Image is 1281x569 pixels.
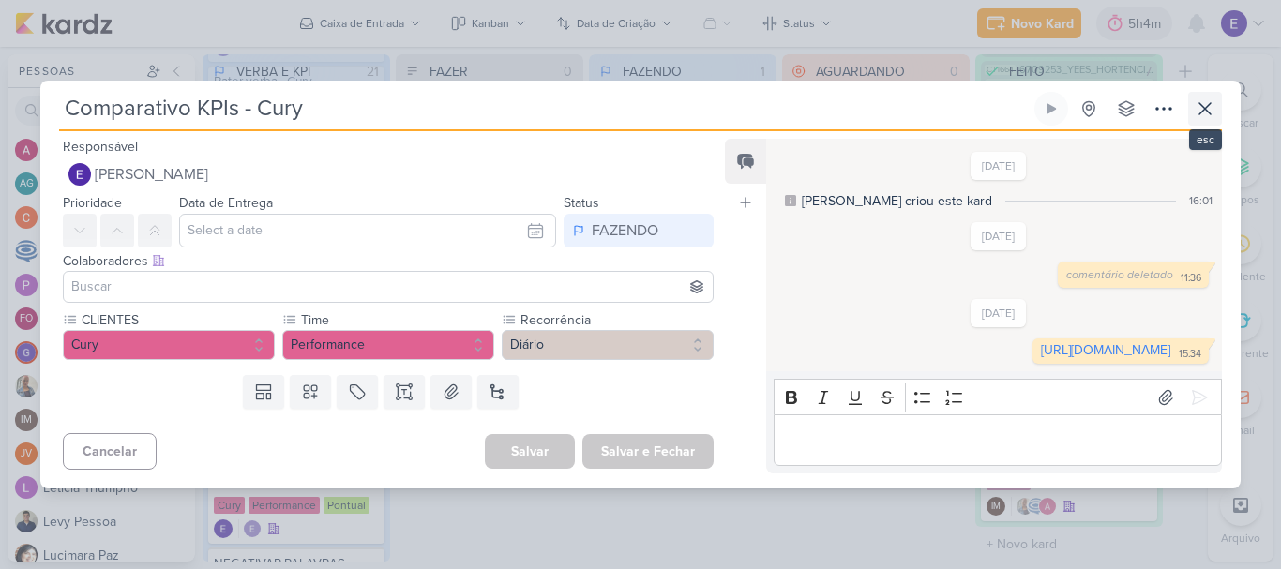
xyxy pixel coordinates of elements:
[564,195,599,211] label: Status
[80,310,275,330] label: CLIENTES
[63,433,157,470] button: Cancelar
[1189,129,1222,150] div: esc
[564,214,714,247] button: FAZENDO
[63,139,138,155] label: Responsável
[63,251,714,271] div: Colaboradores
[1066,268,1173,281] span: comentário deletado
[282,330,494,360] button: Performance
[1041,342,1170,358] a: [URL][DOMAIN_NAME]
[802,191,992,211] div: [PERSON_NAME] criou este kard
[592,219,658,242] div: FAZENDO
[1179,347,1201,362] div: 15:34
[179,195,273,211] label: Data de Entrega
[63,157,714,191] button: [PERSON_NAME]
[1181,271,1201,286] div: 11:36
[59,92,1031,126] input: Kard Sem Título
[299,310,494,330] label: Time
[1044,101,1059,116] div: Ligar relógio
[519,310,714,330] label: Recorrência
[68,163,91,186] img: Eduardo Quaresma
[502,330,714,360] button: Diário
[1189,192,1213,209] div: 16:01
[68,276,709,298] input: Buscar
[95,163,208,186] span: [PERSON_NAME]
[774,379,1222,415] div: Editor toolbar
[63,195,122,211] label: Prioridade
[63,330,275,360] button: Cury
[179,214,556,247] input: Select a date
[774,414,1222,466] div: Editor editing area: main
